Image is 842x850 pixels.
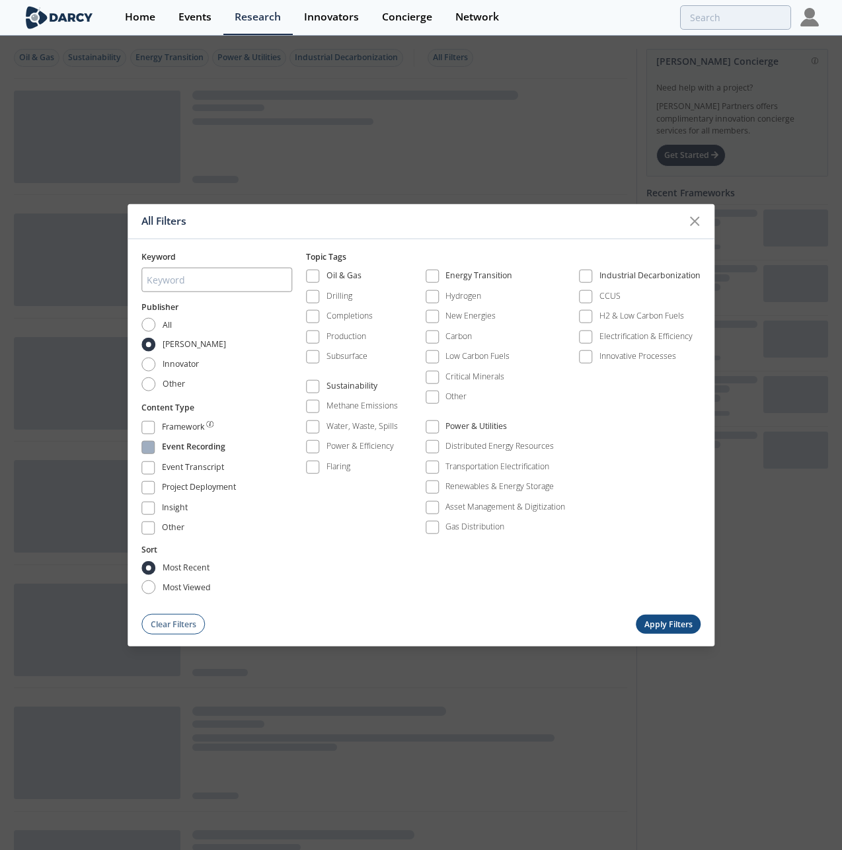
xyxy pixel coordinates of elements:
[141,209,682,234] div: All Filters
[445,290,481,302] div: Hydrogen
[163,319,172,330] span: All
[445,270,512,286] div: Energy Transition
[306,251,346,262] span: Topic Tags
[162,522,184,537] div: Other
[141,560,155,574] input: most recent
[163,562,210,574] span: most recent
[163,378,185,390] span: Other
[141,614,205,635] button: Clear Filters
[141,268,292,292] input: Keyword
[800,8,819,26] img: Profile
[445,391,467,403] div: Other
[141,358,155,371] input: Innovator
[680,5,791,30] input: Advanced Search
[141,377,155,391] input: Other
[141,544,157,555] span: Sort
[162,441,225,457] div: Event Recording
[445,310,496,322] div: New Energies
[445,350,510,362] div: Low Carbon Fuels
[206,420,213,428] img: information.svg
[326,380,377,396] div: Sustainability
[141,251,176,262] span: Keyword
[162,501,188,517] div: Insight
[141,544,157,556] button: Sort
[141,401,194,412] span: Content Type
[163,338,226,350] span: [PERSON_NAME]
[162,461,224,477] div: Event Transcript
[141,301,178,313] button: Publisher
[599,350,676,362] div: Innovative Processes
[141,401,194,413] button: Content Type
[235,12,281,22] div: Research
[178,12,211,22] div: Events
[326,310,373,322] div: Completions
[445,330,472,342] div: Carbon
[445,461,549,473] div: Transportation Electrification
[326,290,352,302] div: Drilling
[163,358,199,370] span: Innovator
[326,330,366,342] div: Production
[445,521,504,533] div: Gas Distribution
[163,581,211,593] span: most viewed
[326,400,398,412] div: Methane Emissions
[445,420,507,436] div: Power & Utilities
[326,420,398,432] div: Water, Waste, Spills
[326,350,367,362] div: Subsurface
[141,338,155,352] input: [PERSON_NAME]
[141,580,155,594] input: most viewed
[326,461,350,473] div: Flaring
[599,290,621,302] div: CCUS
[382,12,432,22] div: Concierge
[599,310,684,322] div: H2 & Low Carbon Fuels
[162,481,236,497] div: Project Deployment
[445,481,554,492] div: Renewables & Energy Storage
[636,615,701,634] button: Apply Filters
[304,12,359,22] div: Innovators
[141,318,155,332] input: All
[162,420,204,436] div: Framework
[445,371,504,383] div: Critical Minerals
[455,12,499,22] div: Network
[599,270,701,286] div: Industrial Decarbonization
[599,330,693,342] div: Electrification & Efficiency
[326,440,394,452] div: Power & Efficiency
[23,6,95,29] img: logo-wide.svg
[445,440,554,452] div: Distributed Energy Resources
[445,501,565,513] div: Asset Management & Digitization
[125,12,155,22] div: Home
[326,270,362,286] div: Oil & Gas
